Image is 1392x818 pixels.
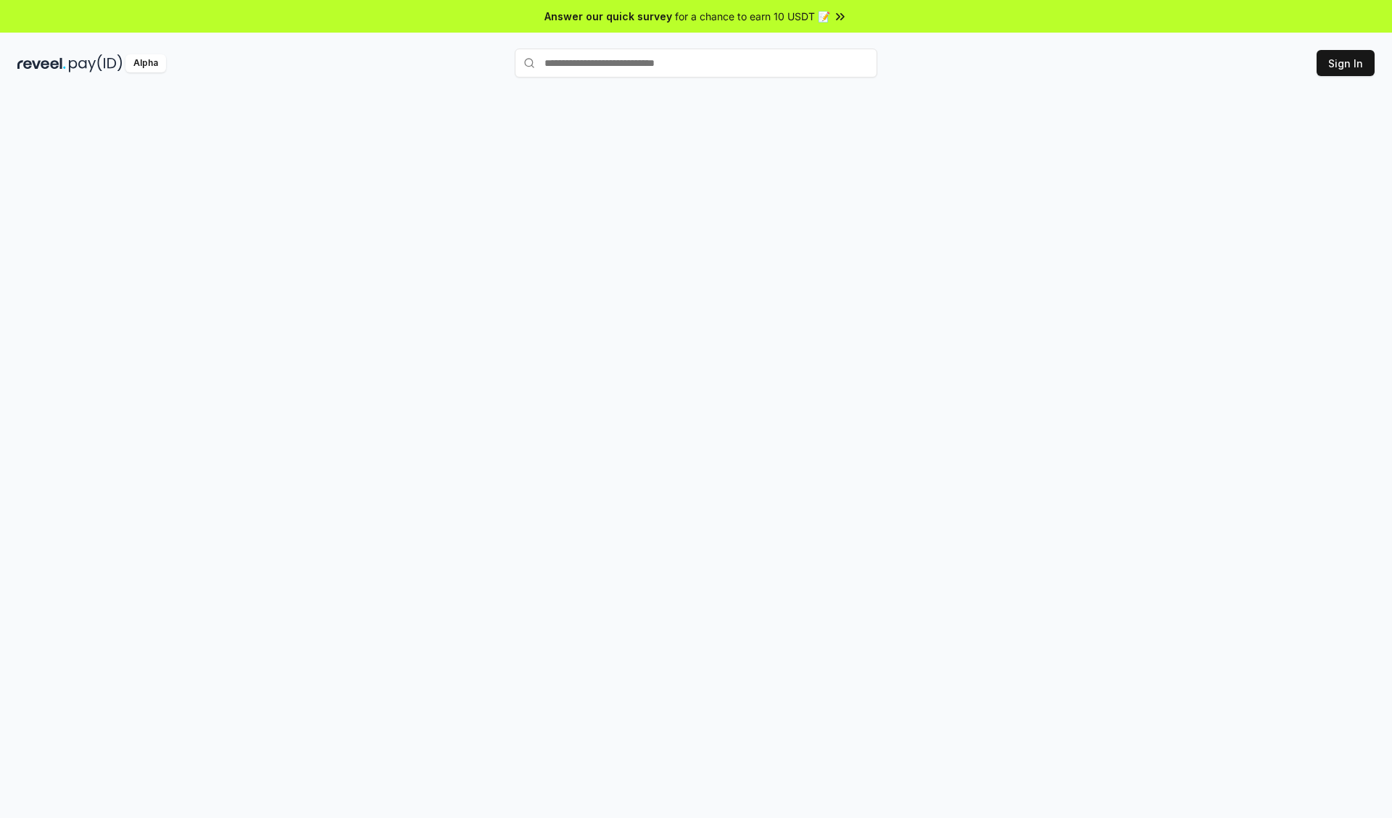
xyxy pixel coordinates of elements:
span: for a chance to earn 10 USDT 📝 [675,9,830,24]
span: Answer our quick survey [544,9,672,24]
img: reveel_dark [17,54,66,72]
button: Sign In [1317,50,1375,76]
div: Alpha [125,54,166,72]
img: pay_id [69,54,123,72]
